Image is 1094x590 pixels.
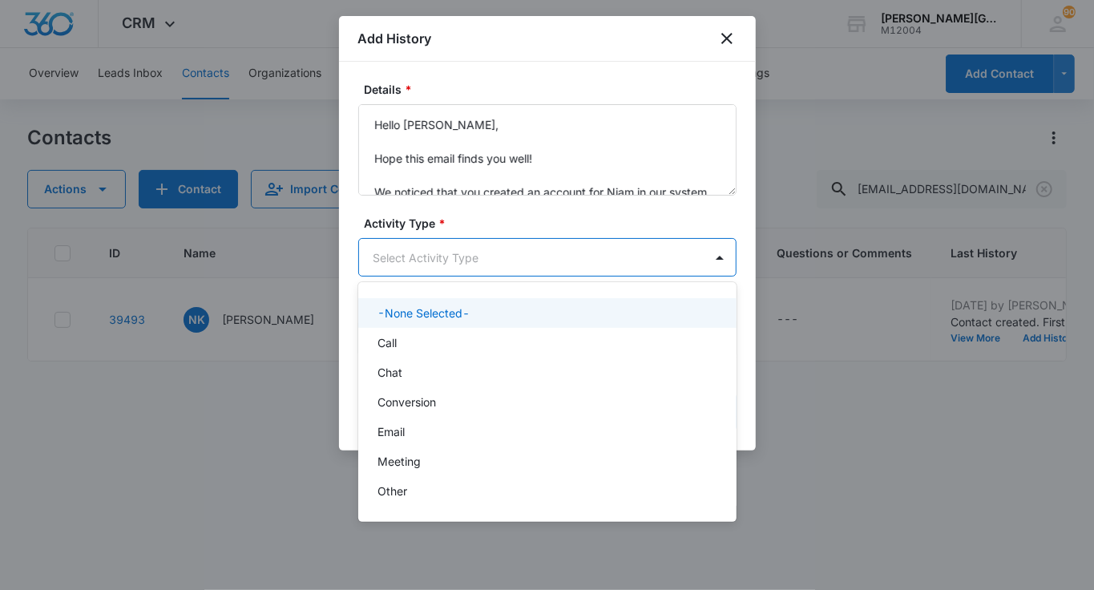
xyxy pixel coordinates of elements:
[377,483,407,499] p: Other
[377,364,402,381] p: Chat
[377,423,405,440] p: Email
[377,305,470,321] p: -None Selected-
[377,334,397,351] p: Call
[377,394,436,410] p: Conversion
[377,453,421,470] p: Meeting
